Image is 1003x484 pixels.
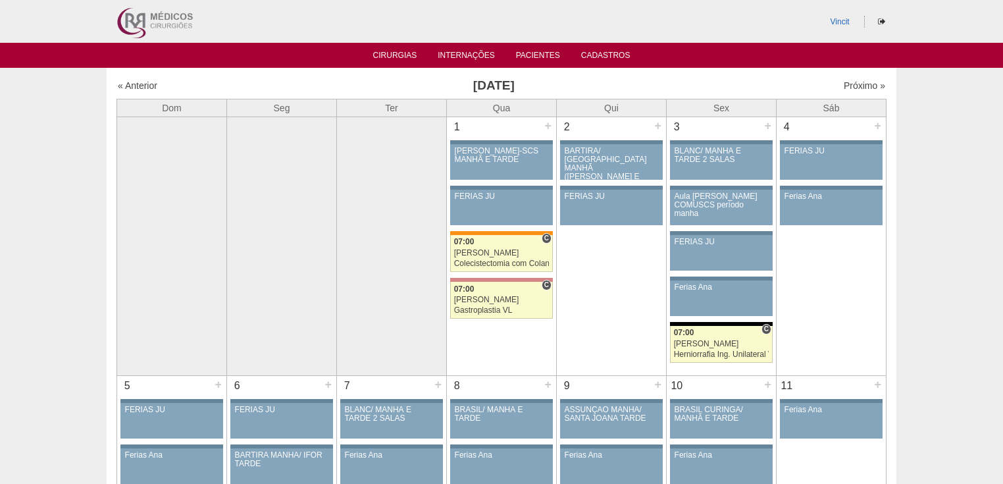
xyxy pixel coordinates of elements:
div: + [432,376,444,393]
div: Key: Aviso [670,186,773,190]
a: Internações [438,51,495,64]
div: Ferias Ana [784,192,879,201]
a: FERIAS JU [780,144,883,180]
div: Ferias Ana [455,451,549,460]
div: + [762,376,773,393]
div: Key: Aviso [560,444,663,448]
span: Consultório [542,280,552,290]
a: Aula [PERSON_NAME] COMUSCS período manha [670,190,773,225]
div: + [872,117,883,134]
div: + [213,376,224,393]
div: Key: Aviso [450,140,553,144]
div: Key: Aviso [560,140,663,144]
div: 2 [557,117,577,137]
div: 10 [667,376,687,396]
a: Vincit [831,17,850,26]
div: Key: Aviso [780,186,883,190]
div: FERIAS JU [235,406,329,414]
div: BARTIRA MANHÃ/ IFOR TARDE [235,451,329,468]
div: + [322,376,334,393]
div: + [542,117,553,134]
div: 1 [447,117,467,137]
div: Key: Aviso [120,444,223,448]
a: Ferias Ana [670,448,773,484]
div: [PERSON_NAME]-SCS MANHÃ E TARDE [455,147,549,164]
div: 5 [117,376,138,396]
th: Sáb [777,99,887,117]
a: Ferias Ana [780,190,883,225]
div: [PERSON_NAME] [454,249,550,257]
div: 8 [447,376,467,396]
div: Key: Aviso [780,140,883,144]
i: Sair [878,18,885,26]
div: Ferias Ana [565,451,659,460]
a: Cadastros [581,51,630,64]
div: Key: Aviso [120,399,223,403]
div: FERIAS JU [565,192,659,201]
span: 07:00 [454,284,475,294]
div: Key: Aviso [450,399,553,403]
div: 4 [777,117,797,137]
a: BLANC/ MANHÃ E TARDE 2 SALAS [340,403,443,439]
a: FERIAS JU [120,403,223,439]
div: Key: Aviso [230,399,333,403]
a: FERIAS JU [560,190,663,225]
div: FERIAS JU [455,192,549,201]
div: + [542,376,553,393]
div: 6 [227,376,247,396]
div: Ferias Ana [675,451,769,460]
a: BRASIL/ MANHÃ E TARDE [450,403,553,439]
div: Key: Aviso [560,186,663,190]
th: Dom [117,99,227,117]
div: Key: Blanc [670,322,773,326]
div: Key: Aviso [230,444,333,448]
div: + [762,117,773,134]
a: « Anterior [118,80,157,91]
div: FERIAS JU [784,147,879,155]
div: 9 [557,376,577,396]
div: BRASIL CURINGA/ MANHÃ E TARDE [675,406,769,423]
div: Ferias Ana [125,451,219,460]
div: Key: Aviso [670,140,773,144]
span: 07:00 [454,237,475,246]
div: ASSUNÇÃO MANHÃ/ SANTA JOANA TARDE [565,406,659,423]
div: Ferias Ana [784,406,879,414]
a: C 07:00 [PERSON_NAME] Colecistectomia com Colangiografia VL [450,235,553,272]
span: Consultório [542,233,552,244]
div: Colecistectomia com Colangiografia VL [454,259,550,268]
div: Key: Aviso [670,444,773,448]
div: BLANC/ MANHÃ E TARDE 2 SALAS [675,147,769,164]
div: [PERSON_NAME] [454,296,550,304]
div: Key: Aviso [560,399,663,403]
th: Qui [557,99,667,117]
div: Key: Aviso [670,231,773,235]
div: + [872,376,883,393]
span: 07:00 [674,328,694,337]
a: Ferias Ana [120,448,223,484]
div: Key: Aviso [340,399,443,403]
th: Seg [227,99,337,117]
div: Key: Aviso [670,277,773,281]
div: FERIAS JU [125,406,219,414]
a: Ferias Ana [560,448,663,484]
div: Key: Aviso [780,399,883,403]
a: Ferias Ana [340,448,443,484]
div: Key: Aviso [450,186,553,190]
th: Sex [667,99,777,117]
div: Key: Aviso [670,399,773,403]
a: Ferias Ana [670,281,773,316]
a: Próximo » [844,80,885,91]
div: FERIAS JU [675,238,769,246]
a: Ferias Ana [450,448,553,484]
span: Consultório [761,324,771,335]
a: FERIAS JU [450,190,553,225]
h3: [DATE] [302,76,686,95]
div: + [652,117,663,134]
a: C 07:00 [PERSON_NAME] Gastroplastia VL [450,282,553,319]
div: 11 [777,376,797,396]
div: Key: São Luiz - SCS [450,231,553,235]
a: BRASIL CURINGA/ MANHÃ E TARDE [670,403,773,439]
a: ASSUNÇÃO MANHÃ/ SANTA JOANA TARDE [560,403,663,439]
div: Herniorrafia Ing. Unilateral VL [674,350,769,359]
div: Aula [PERSON_NAME] COMUSCS período manha [675,192,769,219]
